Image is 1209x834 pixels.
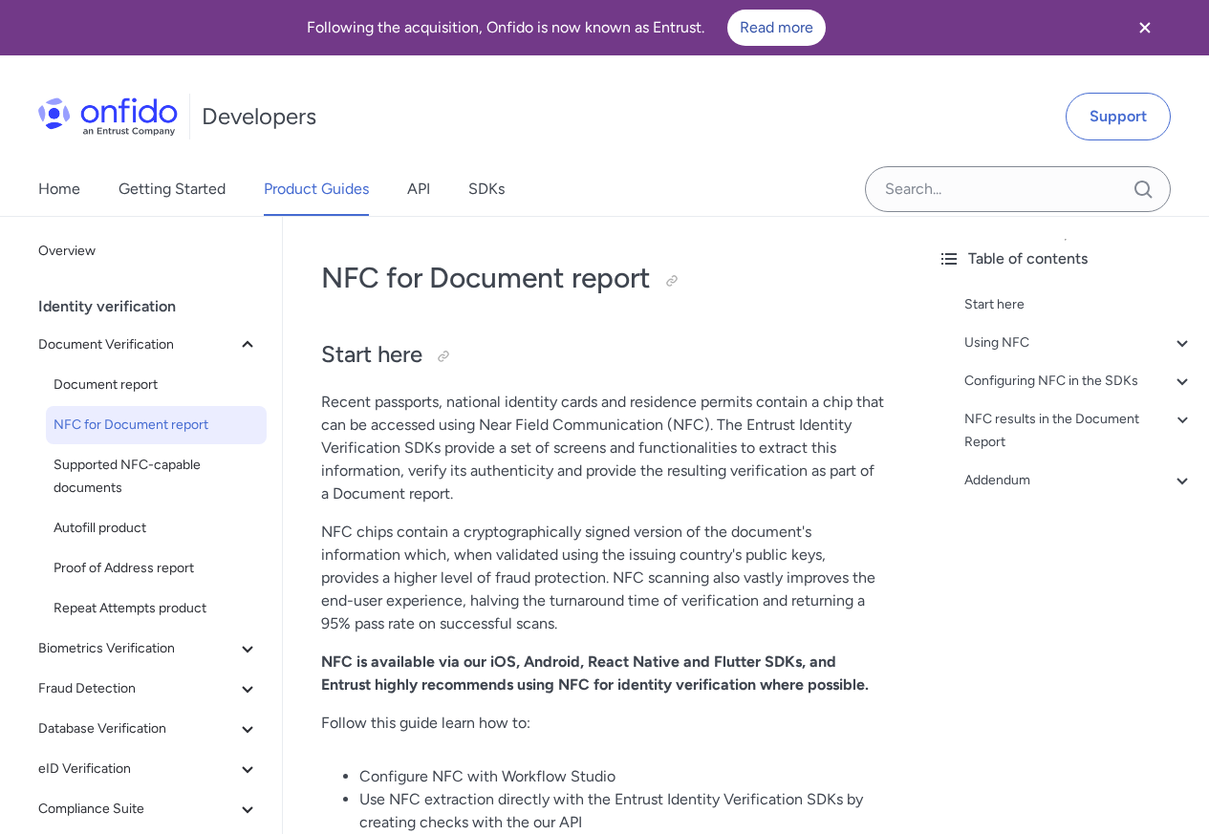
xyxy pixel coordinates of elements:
[321,652,869,694] strong: NFC is available via our iOS, Android, React Native and Flutter SDKs, and Entrust highly recommen...
[54,557,259,580] span: Proof of Address report
[865,166,1171,212] input: Onfido search input field
[964,408,1194,454] a: NFC results in the Document Report
[38,97,178,136] img: Onfido Logo
[38,240,259,263] span: Overview
[31,710,267,748] button: Database Verification
[38,637,236,660] span: Biometrics Verification
[46,509,267,547] a: Autofill product
[38,333,236,356] span: Document Verification
[54,454,259,500] span: Supported NFC-capable documents
[119,162,226,216] a: Getting Started
[31,232,267,270] a: Overview
[23,10,1110,46] div: Following the acquisition, Onfido is now known as Entrust.
[38,798,236,821] span: Compliance Suite
[38,758,236,781] span: eID Verification
[407,162,430,216] a: API
[468,162,505,216] a: SDKs
[321,712,884,735] p: Follow this guide learn how to:
[964,331,1194,354] a: Using NFC
[38,717,236,740] span: Database Verification
[46,549,267,588] a: Proof of Address report
[46,446,267,507] a: Supported NFC-capable documents
[46,366,267,404] a: Document report
[31,630,267,668] button: Biometrics Verification
[321,521,884,635] p: NFC chips contain a cryptographically signed version of the document's information which, when va...
[31,790,267,828] button: Compliance Suite
[202,101,316,132] h1: Developers
[727,10,826,46] a: Read more
[46,589,267,628] a: Repeat Attempts product
[38,162,80,216] a: Home
[321,339,884,372] h2: Start here
[938,247,1194,270] div: Table of contents
[54,374,259,396] span: Document report
[54,597,259,620] span: Repeat Attempts product
[964,469,1194,492] a: Addendum
[359,788,884,834] li: Use NFC extraction directly with the Entrust Identity Verification SDKs by creating checks with t...
[359,765,884,788] li: Configure NFC with Workflow Studio
[54,517,259,540] span: Autofill product
[264,162,369,216] a: Product Guides
[38,288,274,326] div: Identity verification
[38,677,236,700] span: Fraud Detection
[1066,93,1171,140] a: Support
[1110,4,1180,52] button: Close banner
[321,391,884,505] p: Recent passports, national identity cards and residence permits contain a chip that can be access...
[1133,16,1156,39] svg: Close banner
[31,326,267,364] button: Document Verification
[964,293,1194,316] a: Start here
[31,750,267,788] button: eID Verification
[46,406,267,444] a: NFC for Document report
[54,414,259,437] span: NFC for Document report
[964,370,1194,393] a: Configuring NFC in the SDKs
[31,670,267,708] button: Fraud Detection
[321,259,884,297] h1: NFC for Document report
